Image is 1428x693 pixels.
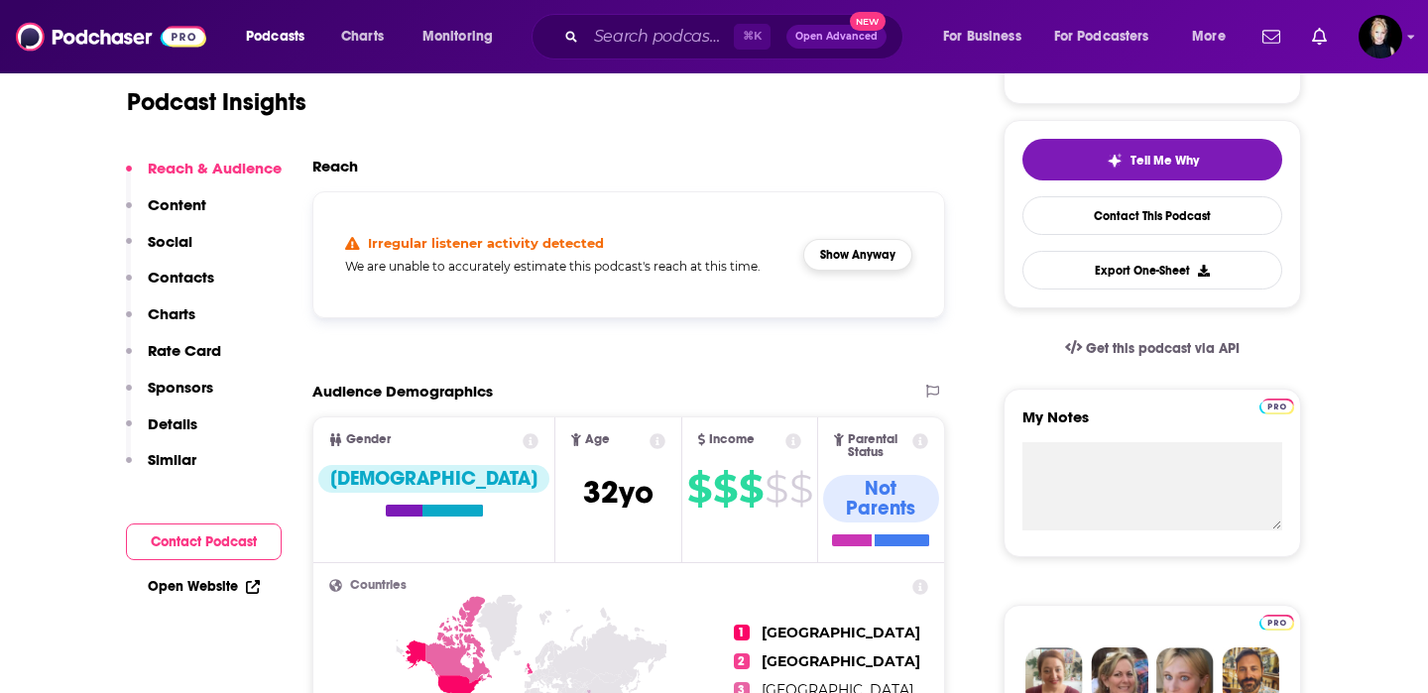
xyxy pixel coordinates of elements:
[739,473,763,505] span: $
[1022,139,1282,180] button: tell me why sparkleTell Me Why
[1359,15,1402,58] button: Show profile menu
[765,473,787,505] span: $
[1107,153,1123,169] img: tell me why sparkle
[1259,396,1294,414] a: Pro website
[346,433,391,446] span: Gender
[709,433,755,446] span: Income
[850,12,886,31] span: New
[1086,340,1240,357] span: Get this podcast via API
[823,475,939,522] div: Not Parents
[1054,23,1149,51] span: For Podcasters
[341,23,384,51] span: Charts
[795,32,878,42] span: Open Advanced
[1022,251,1282,289] button: Export One-Sheet
[789,473,812,505] span: $
[734,625,750,640] span: 1
[148,578,260,595] a: Open Website
[409,21,519,53] button: open menu
[126,523,282,560] button: Contact Podcast
[148,159,282,177] p: Reach & Audience
[148,414,197,433] p: Details
[786,25,887,49] button: Open AdvancedNew
[312,382,493,401] h2: Audience Demographics
[1359,15,1402,58] img: User Profile
[148,450,196,469] p: Similar
[713,473,737,505] span: $
[762,624,920,641] span: [GEOGRAPHIC_DATA]
[1041,21,1178,53] button: open menu
[148,378,213,397] p: Sponsors
[848,433,909,459] span: Parental Status
[422,23,493,51] span: Monitoring
[1259,612,1294,631] a: Pro website
[1130,153,1199,169] span: Tell Me Why
[1359,15,1402,58] span: Logged in as Passell
[127,87,306,117] h1: Podcast Insights
[1049,324,1255,373] a: Get this podcast via API
[368,235,604,251] h4: Irregular listener activity detected
[586,21,734,53] input: Search podcasts, credits, & more...
[232,21,330,53] button: open menu
[328,21,396,53] a: Charts
[734,653,750,669] span: 2
[126,450,196,487] button: Similar
[929,21,1046,53] button: open menu
[148,195,206,214] p: Content
[1259,399,1294,414] img: Podchaser Pro
[126,414,197,451] button: Details
[246,23,304,51] span: Podcasts
[148,304,195,323] p: Charts
[126,341,221,378] button: Rate Card
[585,433,610,446] span: Age
[126,268,214,304] button: Contacts
[943,23,1021,51] span: For Business
[312,157,358,175] h2: Reach
[583,473,654,512] span: 32 yo
[126,232,192,269] button: Social
[550,14,922,59] div: Search podcasts, credits, & more...
[148,268,214,287] p: Contacts
[762,652,920,670] span: [GEOGRAPHIC_DATA]
[1022,407,1282,442] label: My Notes
[1192,23,1226,51] span: More
[126,304,195,341] button: Charts
[803,239,912,271] button: Show Anyway
[148,232,192,251] p: Social
[1254,20,1288,54] a: Show notifications dropdown
[16,18,206,56] img: Podchaser - Follow, Share and Rate Podcasts
[350,579,407,592] span: Countries
[1304,20,1335,54] a: Show notifications dropdown
[734,24,771,50] span: ⌘ K
[126,159,282,195] button: Reach & Audience
[318,465,549,493] div: [DEMOGRAPHIC_DATA]
[126,195,206,232] button: Content
[687,473,711,505] span: $
[148,341,221,360] p: Rate Card
[1178,21,1250,53] button: open menu
[1259,615,1294,631] img: Podchaser Pro
[345,259,787,274] h5: We are unable to accurately estimate this podcast's reach at this time.
[126,378,213,414] button: Sponsors
[1022,196,1282,235] a: Contact This Podcast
